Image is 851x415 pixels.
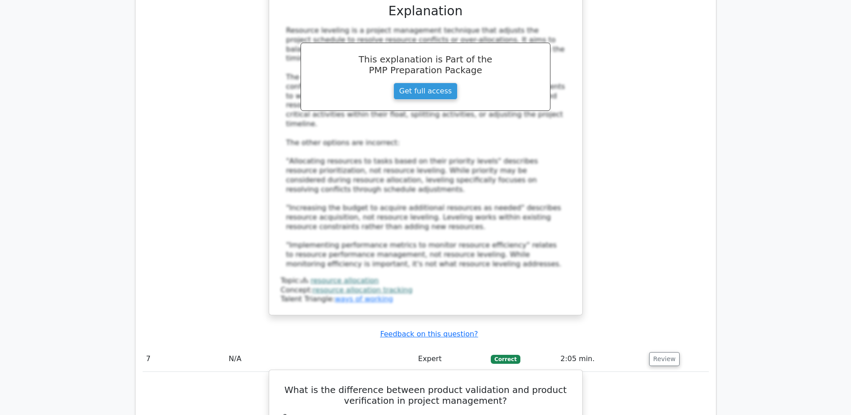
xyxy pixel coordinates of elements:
[143,346,225,372] td: 7
[415,346,487,372] td: Expert
[280,384,572,406] h5: What is the difference between product validation and product verification in project management?
[491,355,520,364] span: Correct
[286,4,565,19] h3: Explanation
[281,276,571,304] div: Talent Triangle:
[310,276,379,285] a: resource allocation
[313,286,413,294] a: resource allocation tracking
[335,295,393,303] a: ways of working
[225,346,415,372] td: N/A
[393,83,458,100] a: Get full access
[286,26,565,269] div: Resource leveling is a project management technique that adjusts the project schedule to resolve ...
[281,276,571,286] div: Topic:
[557,346,646,372] td: 2:05 min.
[649,352,680,366] button: Review
[380,330,478,338] a: Feedback on this question?
[281,286,571,295] div: Concept:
